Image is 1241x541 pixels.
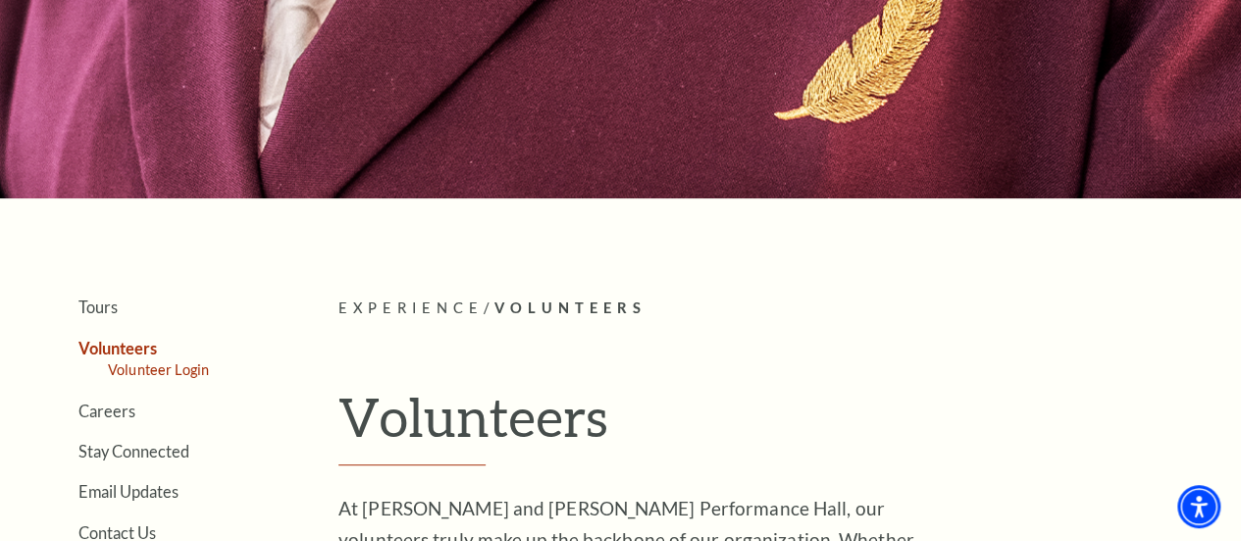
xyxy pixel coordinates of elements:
a: Volunteer Login [108,361,209,378]
span: Experience [338,299,484,316]
span: Volunteers [494,299,646,316]
p: / [338,297,1221,321]
a: Tours [78,298,118,316]
a: Email Updates [78,482,179,501]
a: Stay Connected [78,442,189,460]
a: Careers [78,402,135,420]
h1: Volunteers [338,385,1221,465]
div: Accessibility Menu [1177,485,1220,528]
a: Volunteers [78,339,157,357]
